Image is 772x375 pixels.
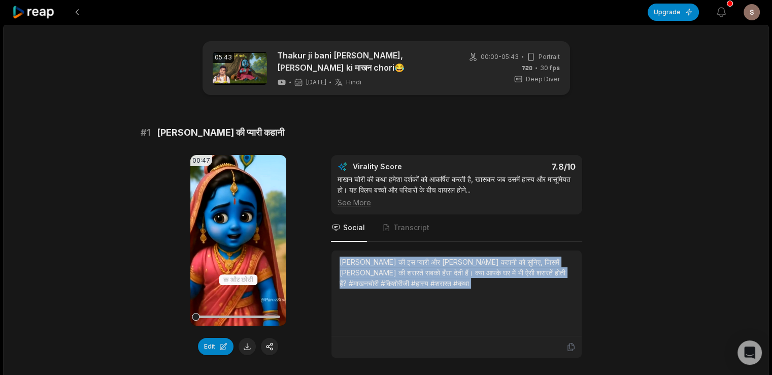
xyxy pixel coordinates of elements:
div: Open Intercom Messenger [737,340,762,365]
span: Transcript [393,223,429,233]
span: Social [343,223,365,233]
span: Hindi [346,78,361,86]
span: Deep Diver [526,75,560,84]
span: 30 [540,64,560,73]
nav: Tabs [331,214,582,242]
div: Virality Score [353,162,462,172]
span: fps [550,64,560,72]
div: See More [338,197,576,208]
button: Edit [198,338,233,355]
div: माखन चोरी की कथा हमेशा दर्शकों को आकर्षित करती है, खासकर जब उसमें हास्य और मासूमियत हो। यह क्लिप ... [338,174,576,208]
div: [PERSON_NAME] की इस प्यारी और [PERSON_NAME] कहानी को सुनिए, जिसमें [PERSON_NAME] की शरारतें सबको ... [340,257,574,289]
span: # 1 [141,126,151,140]
a: Thakur ji bani [PERSON_NAME], [PERSON_NAME] ki माखन chori😂 [277,49,452,74]
video: Your browser does not support mp4 format. [190,155,286,326]
button: Upgrade [648,4,699,21]
span: 00:00 - 05:43 [481,52,519,61]
div: 7.8 /10 [466,162,576,172]
span: [PERSON_NAME] की प्यारी कहानी [157,126,284,140]
span: [DATE] [306,78,326,86]
span: Portrait [539,52,560,61]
